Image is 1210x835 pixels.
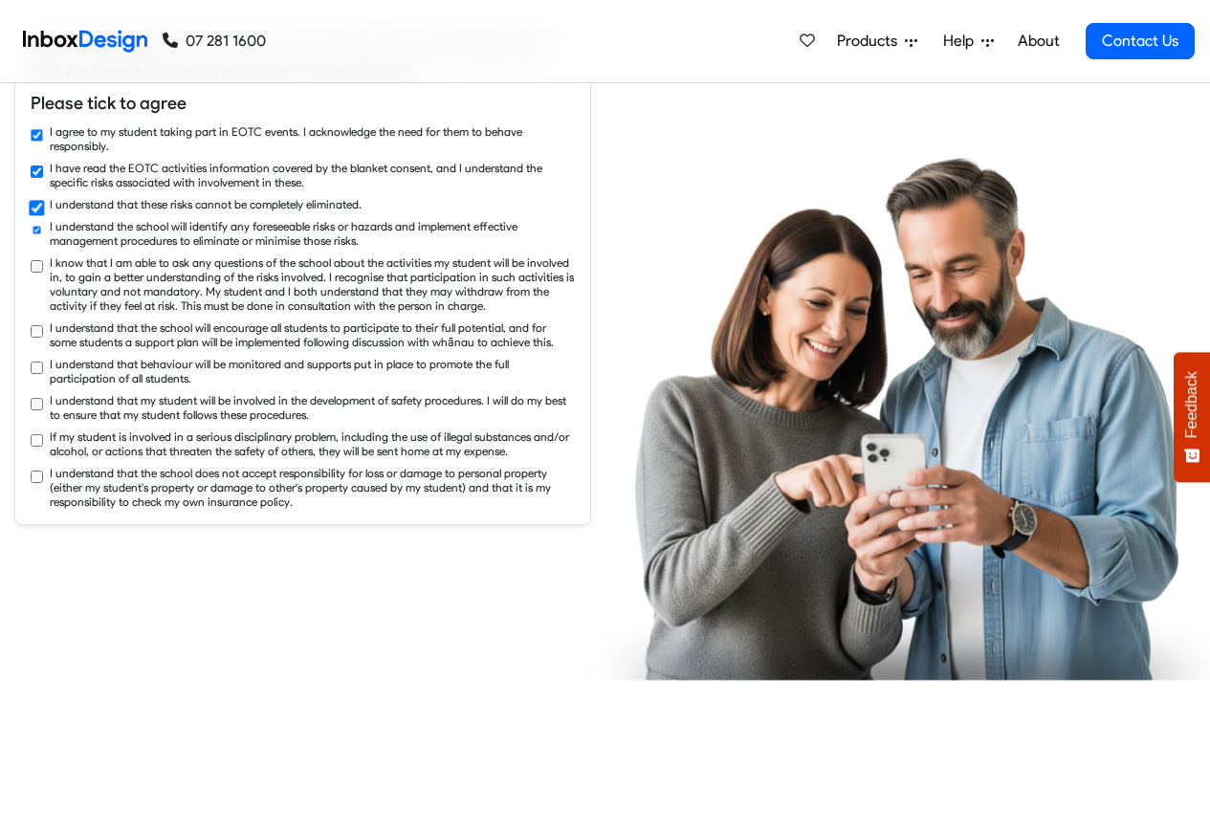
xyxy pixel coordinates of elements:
[50,393,575,422] label: I understand that my student will be involved in the development of safety procedures. I will do ...
[829,22,925,60] a: Products
[163,30,266,53] a: 07 281 1600
[1183,371,1200,438] span: Feedback
[837,30,905,53] span: Products
[1012,22,1065,60] a: About
[50,161,575,189] label: I have read the EOTC activities information covered by the blanket consent, and I understand the ...
[1174,352,1210,482] button: Feedback - Show survey
[50,124,575,153] label: I agree to my student taking part in EOTC events. I acknowledge the need for them to behave respo...
[1086,23,1195,59] a: Contact Us
[943,30,981,53] span: Help
[50,219,575,248] label: I understand the school will identify any foreseeable risks or hazards and implement effective ma...
[50,255,575,313] label: I know that I am able to ask any questions of the school about the activities my student will be ...
[50,320,575,349] label: I understand that the school will encourage all students to participate to their full potential, ...
[50,466,575,509] label: I understand that the school does not accept responsibility for loss or damage to personal proper...
[31,91,575,116] h6: Please tick to agree
[50,429,575,458] label: If my student is involved in a serious disciplinary problem, including the use of illegal substan...
[50,197,362,211] label: I understand that these risks cannot be completely eliminated.
[935,22,1001,60] a: Help
[50,357,575,385] label: I understand that behaviour will be monitored and supports put in place to promote the full parti...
